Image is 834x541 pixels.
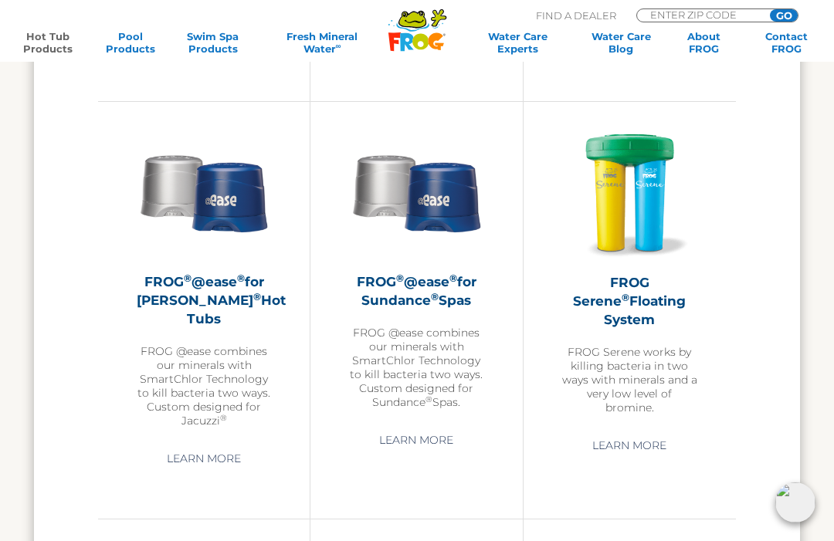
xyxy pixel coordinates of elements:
[253,291,261,303] sup: ®
[149,445,259,472] a: Learn More
[184,272,192,284] sup: ®
[622,292,629,303] sup: ®
[775,482,815,522] img: openIcon
[349,125,483,409] a: FROG®@ease®for Sundance®SpasFROG @ease combines our minerals with SmartChlor Technology to kill b...
[349,272,483,309] h2: FROG @ease for Sundance Spas
[137,125,271,428] a: FROG®@ease®for [PERSON_NAME]®Hot TubsFROG @ease combines our minerals with SmartChlor Technology ...
[349,326,483,409] p: FROG @ease combines our minerals with SmartChlor Technology to kill bacteria two ways. Custom des...
[98,30,162,55] a: PoolProducts
[536,8,616,22] p: Find A Dealer
[137,272,271,328] h2: FROG @ease for [PERSON_NAME] Hot Tubs
[15,30,80,55] a: Hot TubProducts
[449,272,457,284] sup: ®
[263,30,381,55] a: Fresh MineralWater∞
[220,413,227,423] sup: ®
[562,125,697,414] a: FROG Serene®Floating SystemFROG Serene works by killing bacteria in two ways with minerals and a ...
[770,9,798,22] input: GO
[672,30,736,55] a: AboutFROG
[137,125,271,259] img: Sundance-cartridges-2-300x300.png
[425,394,432,404] sup: ®
[575,431,684,459] a: Learn More
[562,273,697,329] h2: FROG Serene Floating System
[562,125,697,260] img: hot-tub-product-serene-floater-300x300.png
[465,30,571,55] a: Water CareExperts
[396,272,404,284] sup: ®
[361,426,471,454] a: Learn More
[589,30,653,55] a: Water CareBlog
[562,345,697,414] p: FROG Serene works by killing bacteria in two ways with minerals and a very low level of bromine.
[431,291,439,303] sup: ®
[137,344,271,428] p: FROG @ease combines our minerals with SmartChlor Technology to kill bacteria two ways. Custom des...
[336,42,341,50] sup: ∞
[237,272,245,284] sup: ®
[181,30,245,55] a: Swim SpaProducts
[754,30,819,55] a: ContactFROG
[649,9,753,20] input: Zip Code Form
[349,125,483,259] img: Sundance-cartridges-2-300x300.png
